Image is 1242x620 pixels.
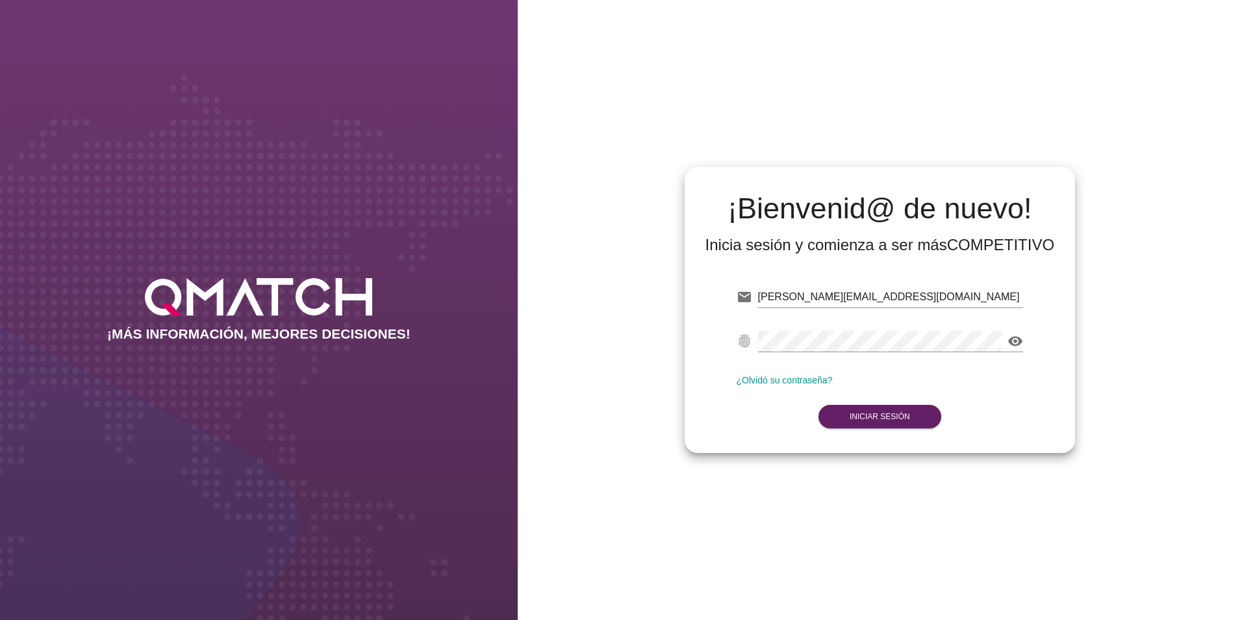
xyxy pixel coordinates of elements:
h2: ¡MÁS INFORMACIÓN, MEJORES DECISIONES! [107,326,411,342]
strong: COMPETITIVO [947,236,1054,253]
i: visibility [1008,333,1023,349]
h2: ¡Bienvenid@ de nuevo! [705,193,1055,224]
input: E-mail [758,287,1024,307]
i: fingerprint [737,333,752,349]
strong: Iniciar Sesión [850,412,910,421]
a: ¿Olvidó su contraseña? [737,375,833,385]
div: Inicia sesión y comienza a ser más [705,235,1055,255]
button: Iniciar Sesión [818,405,941,428]
i: email [737,289,752,305]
